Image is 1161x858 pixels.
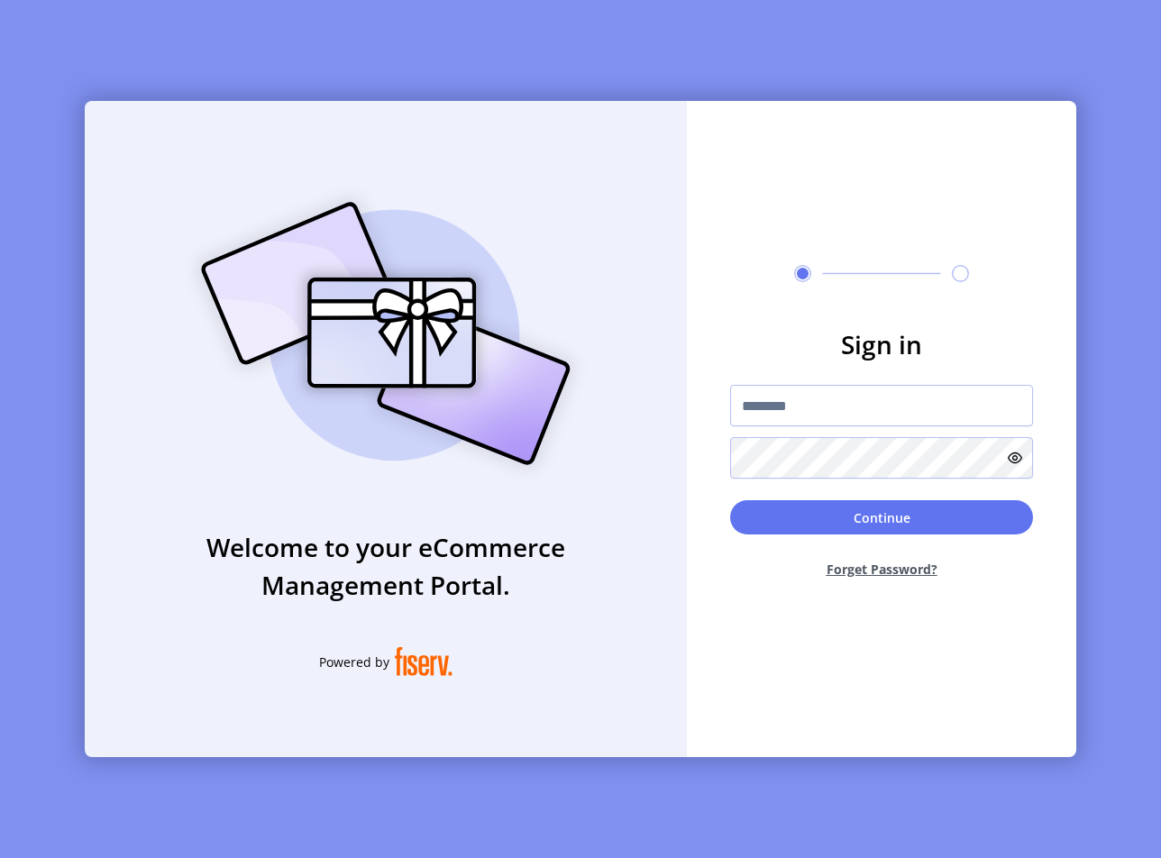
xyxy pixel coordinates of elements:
[730,325,1033,363] h3: Sign in
[85,528,687,604] h3: Welcome to your eCommerce Management Portal.
[174,182,598,485] img: card_Illustration.svg
[730,545,1033,593] button: Forget Password?
[730,500,1033,534] button: Continue
[319,653,389,671] span: Powered by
